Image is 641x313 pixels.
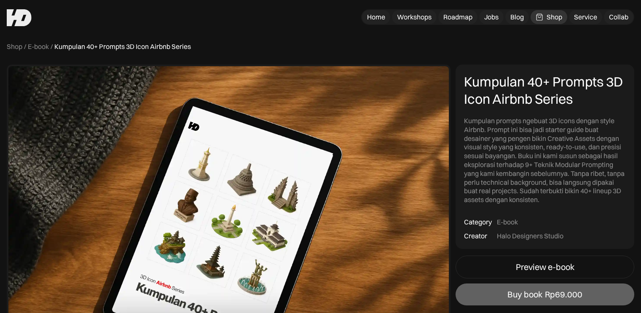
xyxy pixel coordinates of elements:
[510,13,524,22] div: Blog
[464,116,626,204] div: Kumpulan prompts ngebuat 3D icons dengan style Airbnb. Prompt ini bisa jadi starter guide buat de...
[516,262,574,272] div: Preview e-book
[456,256,634,278] a: Preview e-book
[505,10,529,24] a: Blog
[545,289,582,300] div: Rp69.000
[51,42,53,51] div: /
[547,13,562,22] div: Shop
[484,13,499,22] div: Jobs
[362,10,390,24] a: Home
[28,42,49,51] a: E-book
[569,10,602,24] a: Service
[7,42,22,51] a: Shop
[456,283,634,305] a: Buy bookRp69.000
[507,289,542,300] div: Buy book
[54,42,191,51] div: Kumpulan 40+ Prompts 3D Icon Airbnb Series
[464,218,492,227] div: Category
[604,10,633,24] a: Collab
[531,10,567,24] a: Shop
[497,218,518,227] div: E-book
[574,13,597,22] div: Service
[609,13,628,22] div: Collab
[367,13,385,22] div: Home
[443,13,472,22] div: Roadmap
[397,13,432,22] div: Workshops
[24,42,26,51] div: /
[464,73,626,108] div: Kumpulan 40+ Prompts 3D Icon Airbnb Series
[392,10,437,24] a: Workshops
[479,10,504,24] a: Jobs
[464,232,487,240] div: Creator
[438,10,477,24] a: Roadmap
[497,232,563,240] div: Halo Designers Studio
